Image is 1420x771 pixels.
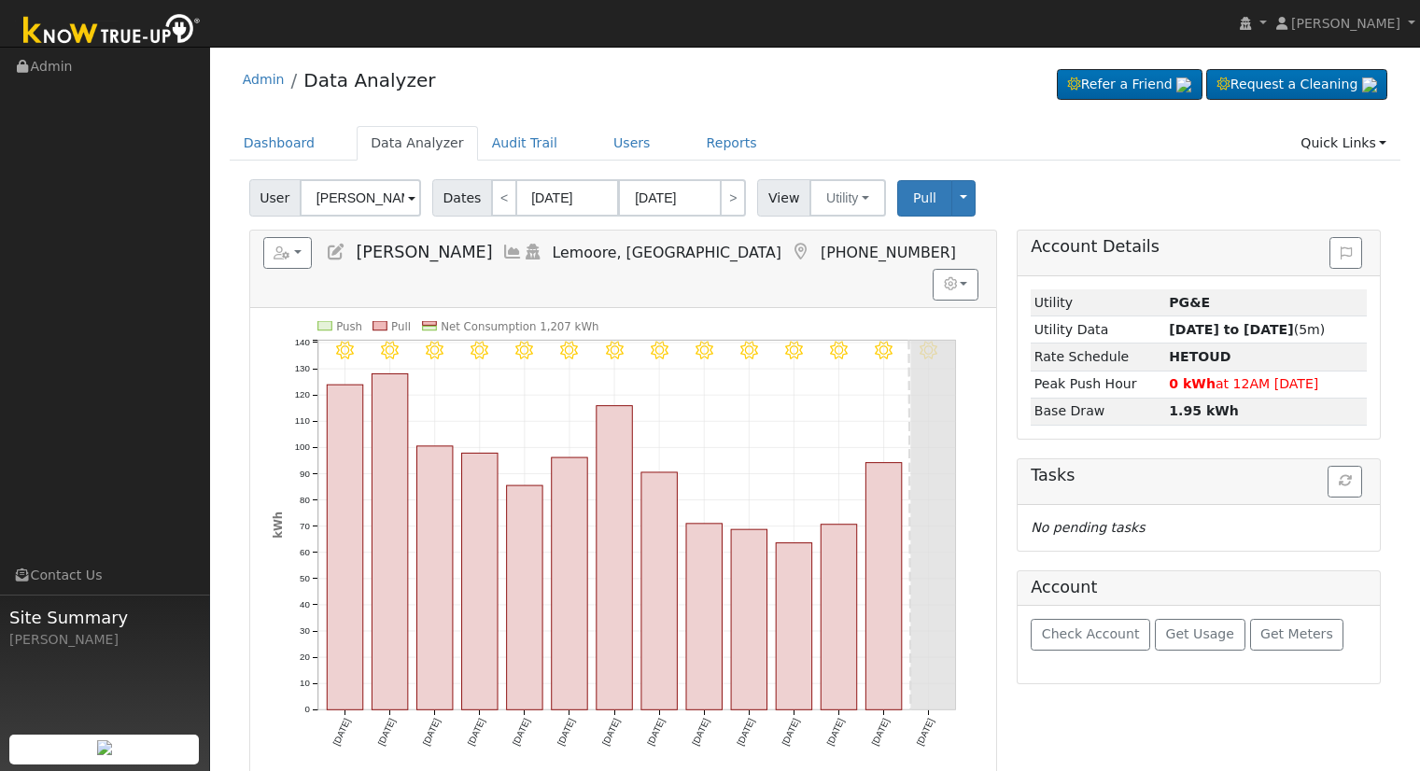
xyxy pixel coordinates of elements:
td: at 12AM [DATE] [1166,371,1367,398]
strong: 0 kWh [1169,376,1216,391]
input: Select a User [300,179,421,217]
text: 60 [300,547,310,557]
span: User [249,179,301,217]
i: 9/10 - MostlyClear [740,341,758,358]
text: 30 [300,625,310,636]
span: Lemoore, [GEOGRAPHIC_DATA] [553,244,781,261]
strong: 1.95 kWh [1169,403,1239,418]
text: [DATE] [555,717,577,747]
a: Audit Trail [478,126,571,161]
strong: [DATE] to [DATE] [1169,322,1293,337]
i: 9/12 - Clear [830,341,848,358]
text: Push [336,320,362,333]
text: 100 [294,442,310,452]
button: Check Account [1031,619,1150,651]
text: [DATE] [645,717,667,747]
span: Check Account [1042,626,1140,641]
div: [PERSON_NAME] [9,630,200,650]
td: Utility Data [1031,316,1166,343]
text: 80 [300,495,310,505]
i: 9/01 - Clear [336,341,354,358]
td: Utility [1031,289,1166,316]
text: [DATE] [511,717,532,747]
td: Rate Schedule [1031,343,1166,371]
text: [DATE] [330,717,352,747]
button: Pull [897,180,952,217]
text: [DATE] [690,717,711,747]
h5: Tasks [1031,466,1367,485]
text: Pull [391,320,411,333]
i: 9/06 - MostlyClear [560,341,578,358]
span: [PERSON_NAME] [356,243,492,261]
rect: onclick="" [552,457,587,709]
rect: onclick="" [327,385,362,709]
text: 40 [300,599,310,610]
text: kWh [271,512,284,539]
span: View [757,179,810,217]
strong: ID: 17012665, authorized: 06/30/25 [1169,295,1210,310]
text: [DATE] [780,717,801,747]
rect: onclick="" [461,453,497,709]
i: 9/03 - MostlyClear [426,341,443,358]
i: 9/11 - MostlyClear [785,341,803,358]
a: Admin [243,72,285,87]
span: Get Meters [1260,626,1333,641]
text: [DATE] [420,717,442,747]
text: [DATE] [735,717,756,747]
rect: onclick="" [506,485,541,709]
i: No pending tasks [1031,520,1145,535]
rect: onclick="" [776,543,811,710]
img: retrieve [97,740,112,755]
text: [DATE] [869,717,891,747]
td: Base Draw [1031,398,1166,425]
text: [DATE] [600,717,622,747]
text: 110 [294,415,310,426]
a: Data Analyzer [357,126,478,161]
rect: onclick="" [597,406,632,710]
i: 9/05 - MostlyClear [515,341,533,358]
span: (5m) [1169,322,1325,337]
text: [DATE] [465,717,486,747]
img: retrieve [1362,77,1377,92]
button: Get Usage [1155,619,1245,651]
rect: onclick="" [731,529,766,709]
span: [PHONE_NUMBER] [821,244,956,261]
span: Site Summary [9,605,200,630]
a: Multi-Series Graph [502,243,523,261]
rect: onclick="" [686,524,722,710]
button: Refresh [1328,466,1362,498]
text: 50 [300,573,310,583]
rect: onclick="" [416,446,452,710]
button: Utility [809,179,886,217]
rect: onclick="" [821,525,856,710]
text: [DATE] [824,717,846,747]
text: Net Consumption 1,207 kWh [441,320,598,333]
span: [PERSON_NAME] [1291,16,1400,31]
text: 90 [300,468,310,478]
button: Issue History [1329,237,1362,269]
a: Refer a Friend [1057,69,1202,101]
text: 10 [300,678,310,688]
a: Request a Cleaning [1206,69,1387,101]
a: Data Analyzer [303,69,435,91]
strong: F [1169,349,1230,364]
rect: onclick="" [641,472,677,709]
h5: Account [1031,578,1097,596]
i: 9/08 - Clear [650,341,668,358]
i: 9/02 - Clear [381,341,399,358]
a: Login As (last Never) [523,243,543,261]
text: 130 [294,363,310,373]
rect: onclick="" [372,373,407,709]
img: retrieve [1176,77,1191,92]
a: Dashboard [230,126,330,161]
text: 140 [294,337,310,347]
i: 9/13 - Clear [875,341,893,358]
button: Get Meters [1250,619,1344,651]
text: 70 [300,521,310,531]
rect: onclick="" [865,463,901,710]
a: > [720,179,746,217]
a: Reports [693,126,771,161]
text: 120 [294,389,310,400]
i: 9/09 - MostlyClear [696,341,713,358]
span: Get Usage [1166,626,1234,641]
